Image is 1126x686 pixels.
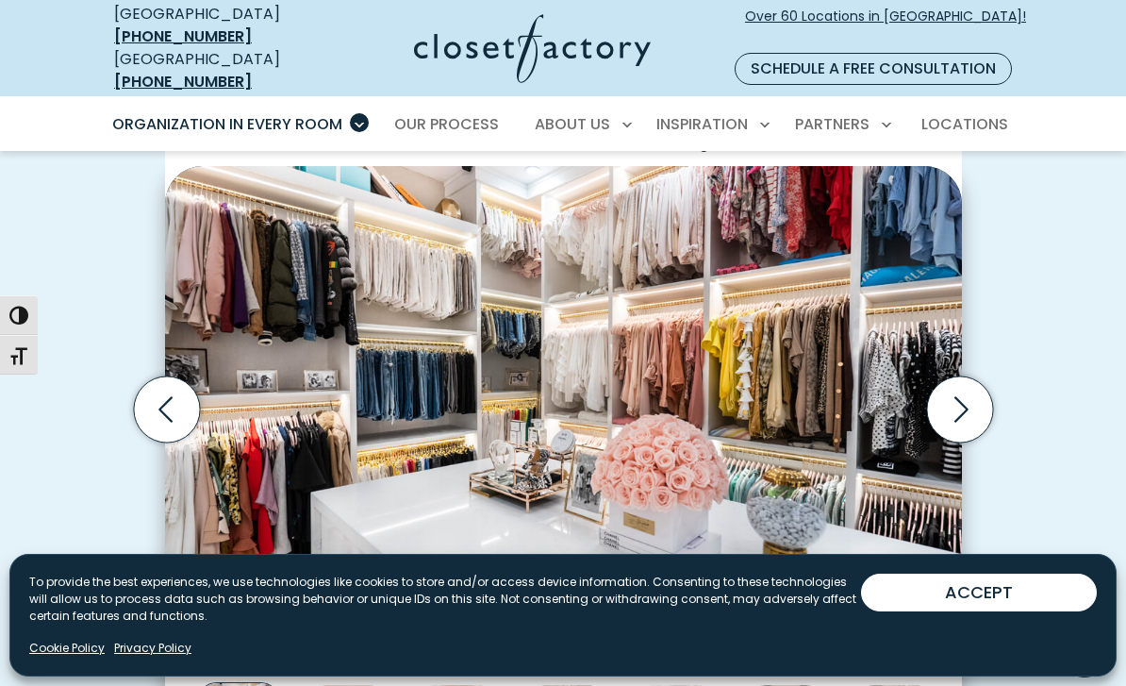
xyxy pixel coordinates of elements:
[114,640,191,657] a: Privacy Policy
[795,113,869,135] span: Partners
[921,113,1008,135] span: Locations
[861,574,1097,611] button: ACCEPT
[112,113,342,135] span: Organization in Every Room
[745,7,1026,46] span: Over 60 Locations in [GEOGRAPHIC_DATA]!
[29,640,105,657] a: Cookie Policy
[114,48,320,93] div: [GEOGRAPHIC_DATA]
[114,3,320,48] div: [GEOGRAPHIC_DATA]
[114,25,252,47] a: [PHONE_NUMBER]
[535,113,610,135] span: About Us
[735,53,1012,85] a: Schedule a Free Consultation
[126,369,207,450] button: Previous slide
[29,574,861,625] p: To provide the best experiences, we use technologies like cookies to store and/or access device i...
[919,369,1001,450] button: Next slide
[165,166,962,600] img: Custom white melamine system with triple-hang wardrobe rods, gold-tone hanging hardware, and inte...
[414,14,651,83] img: Closet Factory Logo
[394,113,499,135] span: Our Process
[656,113,748,135] span: Inspiration
[99,98,1027,151] nav: Primary Menu
[114,71,252,92] a: [PHONE_NUMBER]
